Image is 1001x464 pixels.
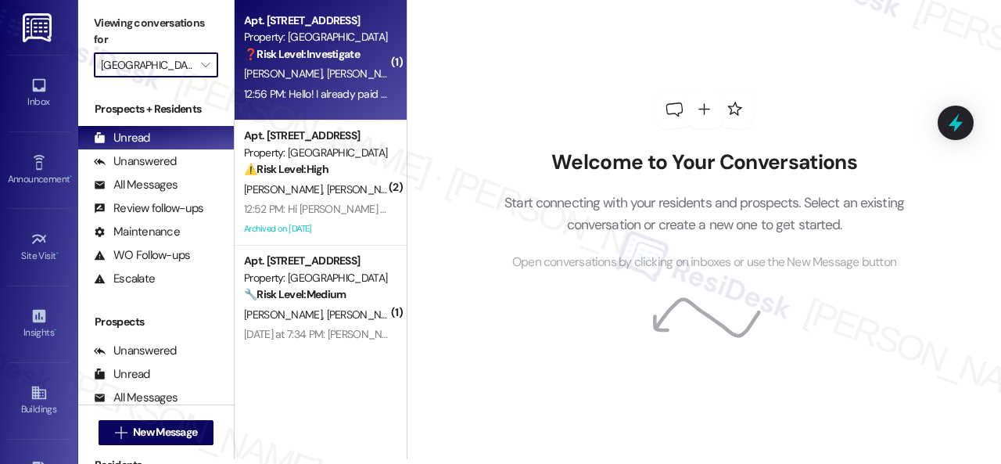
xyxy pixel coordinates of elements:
div: Archived on [DATE] [242,219,390,239]
span: [PERSON_NAME] [244,67,327,81]
img: ResiDesk Logo [23,13,55,42]
i:  [201,59,210,71]
div: Prospects [78,314,234,330]
span: New Message [133,424,197,441]
div: Apt. [STREET_ADDRESS] [244,253,389,269]
strong: 🔧 Risk Level: Medium [244,287,346,301]
input: All communities [101,52,193,77]
span: [PERSON_NAME] [PERSON_NAME] [327,67,490,81]
div: Unread [94,366,150,383]
a: Insights • [8,303,70,345]
button: New Message [99,420,214,445]
div: Prospects + Residents [78,101,234,117]
div: 12:56 PM: Hello! I already paid the rent. Thank you for the reminder [244,87,543,101]
div: Review follow-ups [94,200,203,217]
div: Unanswered [94,153,177,170]
span: • [70,171,72,182]
span: [PERSON_NAME] [244,308,327,322]
a: Inbox [8,72,70,114]
a: Site Visit • [8,226,70,268]
div: Apt. [STREET_ADDRESS] [244,13,389,29]
span: [PERSON_NAME] [327,182,405,196]
i:  [115,426,127,439]
h2: Welcome to Your Conversations [481,150,928,175]
div: WO Follow-ups [94,247,190,264]
strong: ⚠️ Risk Level: High [244,162,328,176]
p: Start connecting with your residents and prospects. Select an existing conversation or create a n... [481,192,928,236]
div: Property: [GEOGRAPHIC_DATA] [244,29,389,45]
div: Unread [94,130,150,146]
label: Viewing conversations for [94,11,218,52]
div: Apt. [STREET_ADDRESS] [244,128,389,144]
div: All Messages [94,390,178,406]
div: All Messages [94,177,178,193]
a: Buildings [8,379,70,422]
div: Archived on [DATE] [242,344,390,364]
span: [PERSON_NAME] [244,182,327,196]
div: Property: [GEOGRAPHIC_DATA] [244,270,389,286]
span: [PERSON_NAME] [327,308,410,322]
span: • [56,248,59,259]
div: Unanswered [94,343,177,359]
div: Property: [GEOGRAPHIC_DATA] [244,145,389,161]
span: • [54,325,56,336]
div: [DATE] at 7:34 PM: [PERSON_NAME] thanks yes you do!! [244,327,496,341]
span: Open conversations by clicking on inboxes or use the New Message button [512,253,896,272]
div: Escalate [94,271,155,287]
strong: ❓ Risk Level: Investigate [244,47,360,61]
div: Maintenance [94,224,180,240]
